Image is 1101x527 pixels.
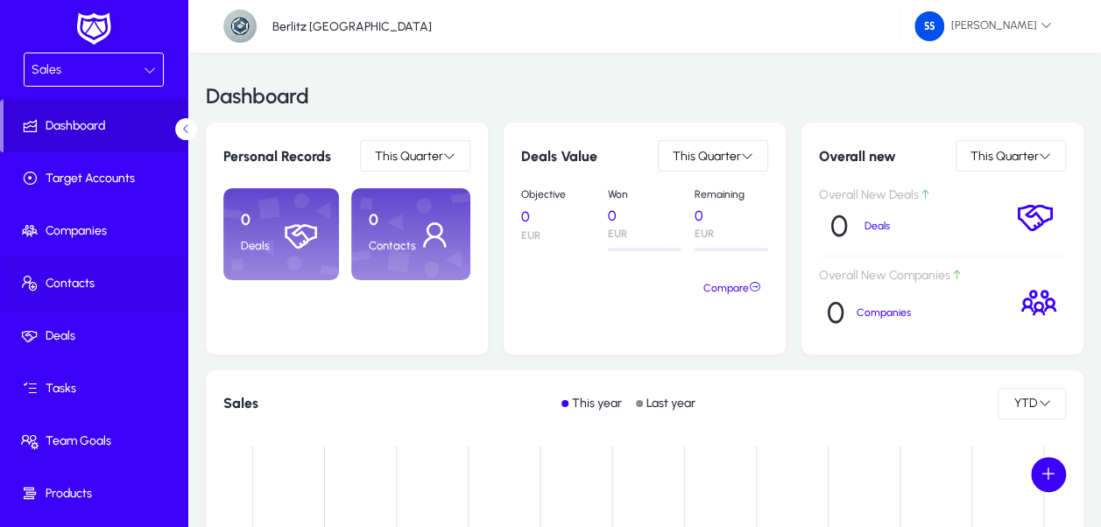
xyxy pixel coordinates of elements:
[369,211,416,230] p: 0
[572,396,622,411] p: This year
[4,275,191,292] span: Contacts
[4,432,191,450] span: Team Goals
[900,11,1066,42] button: [PERSON_NAME]
[970,149,1039,164] span: This Quarter
[521,188,596,201] p: Objective
[521,208,596,226] p: 0
[914,11,944,41] img: 163.png
[696,272,768,304] button: Compare
[521,229,596,242] p: EUR
[206,86,309,107] h3: Dashboard
[223,10,257,43] img: 35.jpg
[272,19,432,34] p: Berlitz [GEOGRAPHIC_DATA]
[658,140,768,172] button: This Quarter
[914,11,1052,41] span: [PERSON_NAME]
[4,117,187,135] span: Dashboard
[998,388,1066,419] button: YTD
[694,207,768,224] p: 0
[369,239,416,253] p: Contacts
[72,11,116,47] img: white-logo.png
[694,188,768,200] p: Remaining
[32,62,61,77] span: Sales
[826,295,843,331] p: 0
[956,140,1066,172] button: This Quarter
[4,310,191,362] a: Deals
[703,275,761,301] span: Compare
[4,380,191,397] span: Tasks
[608,207,682,224] p: 0
[819,269,1006,284] p: Overall New Companies
[673,149,741,164] span: This Quarter
[4,152,191,205] a: Target Accounts
[241,211,281,230] p: 0
[4,485,191,502] span: Products
[1013,396,1039,411] span: YTD
[857,306,926,319] p: Companies
[646,396,695,411] p: Last year
[375,149,443,164] span: This Quarter
[608,228,682,240] p: EUR
[521,148,597,165] h6: Deals Value
[223,148,331,165] h6: Personal Records
[4,327,191,345] span: Deals
[241,239,281,253] p: Deals
[360,140,470,172] button: This Quarter
[4,170,191,187] span: Target Accounts
[4,415,191,467] a: Team Goals
[608,188,682,200] p: Won
[4,205,191,257] a: Companies
[223,395,258,411] h1: Sales
[819,148,896,165] h6: Overall new
[4,257,191,310] a: Contacts
[865,220,913,232] p: Deals
[4,467,191,520] a: Products
[4,222,191,240] span: Companies
[4,362,191,415] a: Tasks
[830,208,848,244] p: 0
[694,228,768,240] p: EUR
[819,188,999,203] p: Overall New Deals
